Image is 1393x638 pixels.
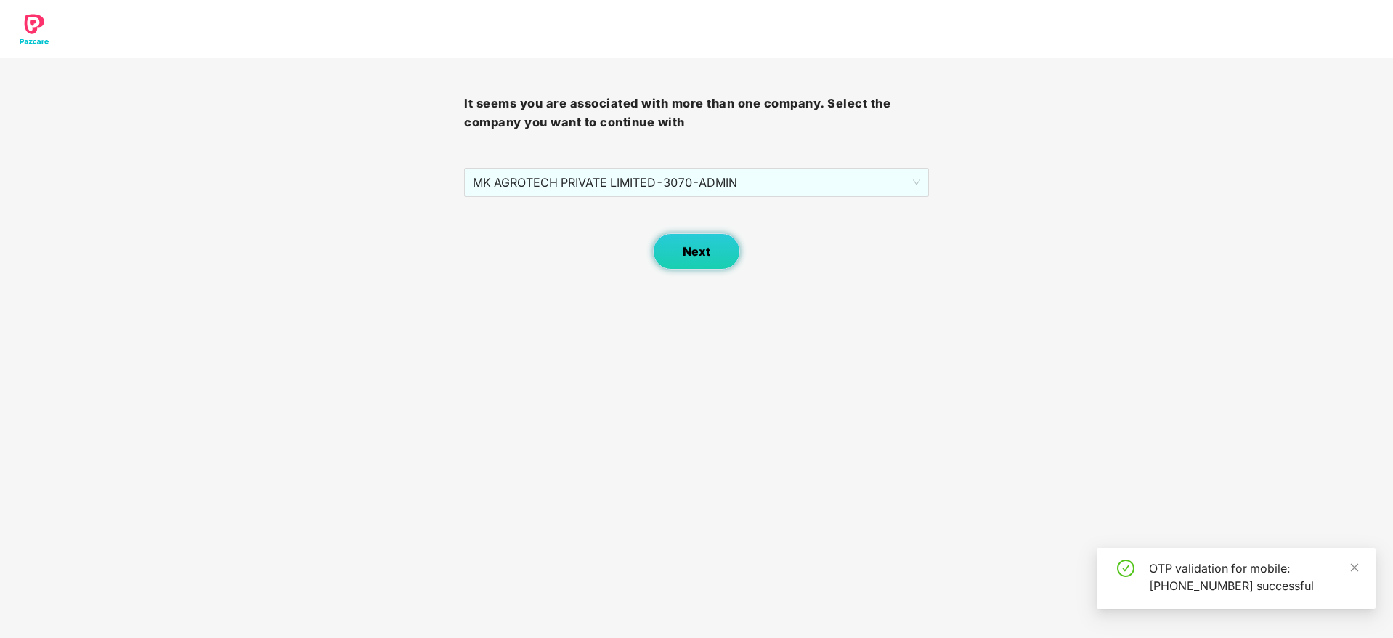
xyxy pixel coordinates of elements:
span: close [1349,562,1360,573]
h3: It seems you are associated with more than one company. Select the company you want to continue with [464,94,928,132]
button: Next [653,233,740,270]
span: check-circle [1117,560,1134,577]
div: OTP validation for mobile: [PHONE_NUMBER] successful [1149,560,1358,594]
span: Next [683,245,710,259]
span: MK AGROTECH PRIVATE LIMITED - 3070 - ADMIN [473,169,919,196]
